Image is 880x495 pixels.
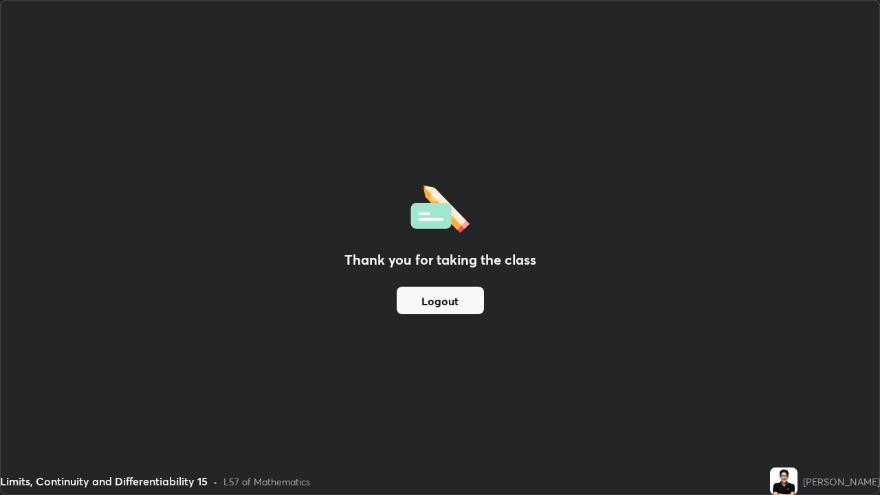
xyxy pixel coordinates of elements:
div: L57 of Mathematics [223,474,310,489]
img: offlineFeedback.1438e8b3.svg [410,181,470,233]
h2: Thank you for taking the class [344,250,536,270]
img: 6d797e2ea09447509fc7688242447a06.jpg [770,467,797,495]
div: • [213,474,218,489]
div: [PERSON_NAME] [803,474,880,489]
button: Logout [397,287,484,314]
